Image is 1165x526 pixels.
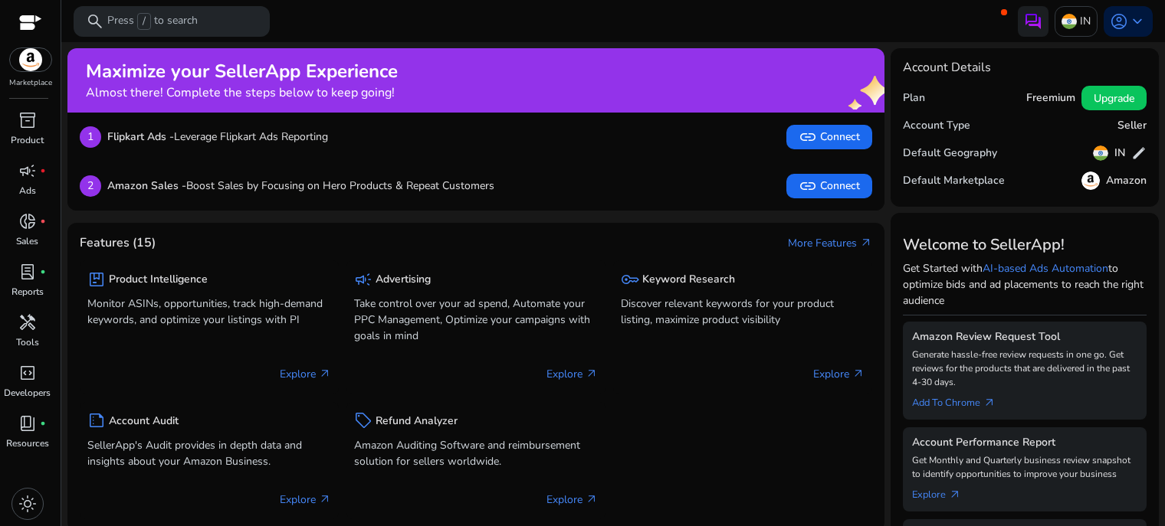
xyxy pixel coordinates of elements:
a: Add To Chrome [912,389,1008,410]
p: Leverage Flipkart Ads Reporting [107,129,328,145]
h5: Freemium [1026,92,1075,105]
p: Ads [19,184,36,198]
span: campaign [18,162,37,180]
p: Sales [16,234,38,248]
p: Explore [280,492,331,508]
p: Discover relevant keywords for your product listing, maximize product visibility [621,296,865,328]
span: donut_small [18,212,37,230]
span: book_4 [18,414,37,433]
p: Marketplace [9,77,52,89]
span: arrow_outward [983,397,996,409]
h5: Seller [1117,119,1147,132]
span: arrow_outward [949,488,961,501]
p: 1 [80,126,101,148]
h2: Maximize your SellerApp Experience [86,60,398,83]
p: Tools [16,335,39,349]
p: Monitor ASINs, opportunities, track high-demand keywords, and optimize your listings with PI [87,296,331,328]
img: in.svg [1062,14,1077,29]
span: arrow_outward [586,493,598,505]
h3: Welcome to SellerApp! [903,236,1147,254]
button: linkConnect [786,174,872,198]
b: Flipkart Ads - [107,129,174,144]
p: Reports [11,285,44,299]
h5: Amazon Review Request Tool [912,331,1137,344]
span: arrow_outward [852,368,865,380]
span: keyboard_arrow_down [1128,12,1147,31]
span: account_circle [1110,12,1128,31]
span: link [799,128,817,146]
button: linkConnect [786,125,872,149]
h4: Features (15) [80,236,156,250]
span: summarize [87,411,106,430]
h5: Amazon [1106,175,1147,188]
h5: Advertising [376,273,431,286]
span: code_blocks [18,364,37,382]
p: SellerApp's Audit provides in depth data and insights about your Amazon Business. [87,437,331,469]
p: Developers [4,386,51,400]
p: Press to search [107,13,198,30]
img: amazon.svg [1081,172,1100,190]
p: Generate hassle-free review requests in one go. Get reviews for the products that are delivered i... [912,348,1137,389]
span: arrow_outward [319,368,331,380]
p: Explore [546,366,598,382]
h5: IN [1114,147,1125,160]
h5: Account Performance Report [912,436,1137,449]
p: 2 [80,175,101,197]
p: Get Started with to optimize bids and ad placements to reach the right audience [903,260,1147,309]
h5: Account Type [903,119,970,132]
span: sell [354,411,372,430]
span: Connect [799,128,860,146]
h4: Almost there! Complete the steps below to keep going! [86,86,398,100]
span: package [87,270,106,289]
h5: Default Geography [903,147,997,160]
a: Explorearrow_outward [912,481,973,502]
h5: Plan [903,92,925,105]
p: Amazon Auditing Software and reimbursement solution for sellers worldwide. [354,437,598,469]
span: search [86,12,104,31]
span: key [621,270,639,289]
span: inventory_2 [18,111,37,129]
h5: Product Intelligence [109,273,208,286]
span: arrow_outward [586,368,598,380]
img: amazon.svg [10,48,51,71]
h4: Account Details [903,60,1147,75]
a: AI-based Ads Automation [983,261,1108,276]
span: lab_profile [18,263,37,281]
p: Get Monthly and Quarterly business review snapshot to identify opportunities to improve your busi... [912,453,1137,481]
h5: Account Audit [109,415,179,428]
span: arrow_outward [319,493,331,505]
button: Upgrade [1081,86,1147,110]
span: arrow_outward [860,237,872,249]
span: / [137,13,151,30]
p: IN [1080,8,1091,34]
span: link [799,177,817,195]
a: More Featuresarrow_outward [788,235,872,251]
span: Connect [799,177,860,195]
h5: Keyword Research [642,273,735,286]
img: in.svg [1093,145,1108,161]
span: edit [1131,145,1147,161]
span: campaign [354,270,372,289]
p: Take control over your ad spend, Automate your PPC Management, Optimize your campaigns with goals... [354,296,598,344]
span: fiber_manual_record [40,168,46,174]
p: Boost Sales by Focusing on Hero Products & Repeat Customers [107,178,494,194]
p: Explore [546,492,598,508]
h5: Refund Analyzer [376,415,458,428]
span: Upgrade [1094,90,1134,106]
h5: Default Marketplace [903,175,1005,188]
span: fiber_manual_record [40,218,46,224]
span: handyman [18,313,37,332]
span: fiber_manual_record [40,420,46,426]
span: fiber_manual_record [40,269,46,275]
span: light_mode [18,495,37,513]
p: Explore [280,366,331,382]
p: Product [11,133,44,147]
b: Amazon Sales - [107,178,186,193]
p: Resources [6,436,49,450]
p: Explore [813,366,865,382]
